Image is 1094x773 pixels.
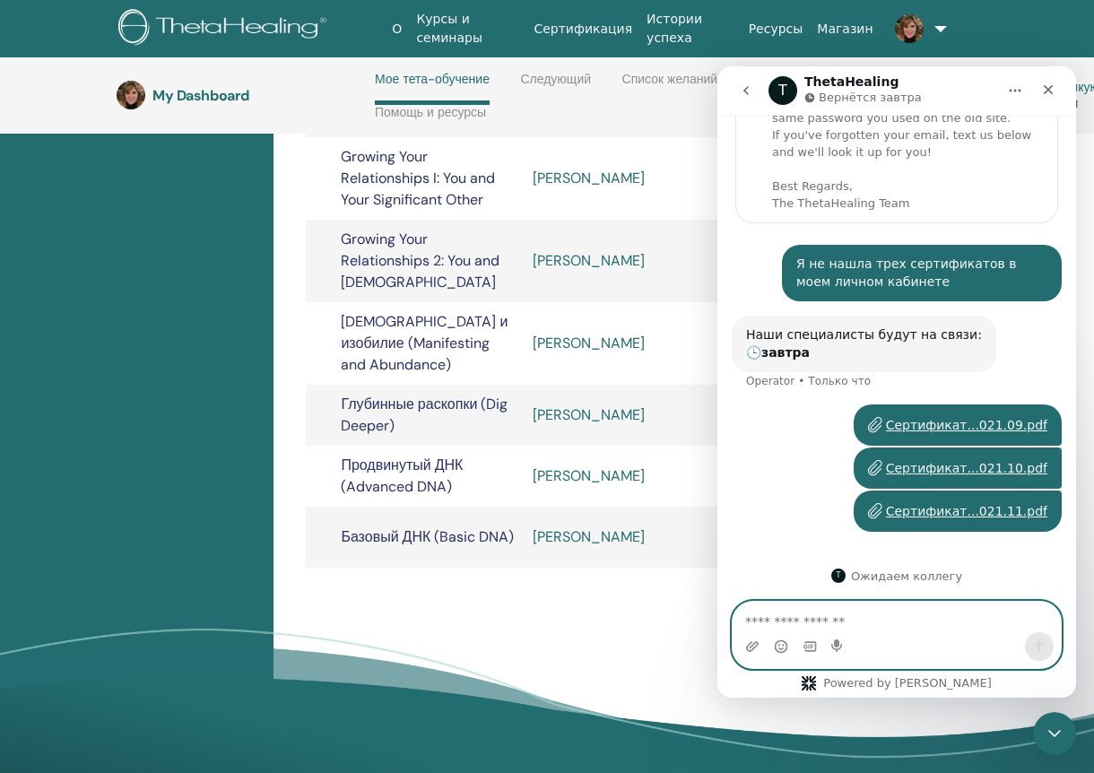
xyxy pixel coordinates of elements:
[1033,712,1076,755] iframe: Intercom live chat
[14,249,344,338] div: Operator говорит…
[56,573,71,587] button: Средство выбора эмодзи
[136,338,344,379] div: Сертификат...021.09.pdf
[151,392,330,412] a: Сертификат...021.10.pdf
[895,14,924,43] img: default.jpg
[622,72,718,100] a: Список желаний
[717,66,1076,698] iframe: Intercom live chat
[114,502,128,517] div: Profile image for ThetaHealing
[385,13,409,46] a: О
[117,81,145,109] img: default.jpg
[375,72,490,105] a: Мое тета-обучение
[14,381,344,424] div: Nadezhda говорит…
[29,260,265,295] div: Наши специалисты будут на связи: 🕒
[715,220,840,302] td: Февраль/06, 2022
[15,535,343,566] textarea: Ваше сообщение...
[44,279,92,293] b: завтра
[18,502,341,517] div: Ожидаем коллегу
[169,350,330,369] div: Сертификат...021.09.pdf
[14,249,279,306] div: Наши специалисты будут на связи:🕒завтраOperator • Только что
[715,385,840,446] td: Декабрь/07, 2019
[169,436,330,455] div: Сертификат...021.11.pdf
[341,312,508,374] span: [DEMOGRAPHIC_DATA] и изобилие (Manifesting and Abundance)
[533,466,645,485] a: [PERSON_NAME]
[14,178,344,249] div: Nadezhda говорит…
[29,309,153,320] div: Operator • Только что
[341,527,514,546] span: Базовый ДНК (Basic DNA)
[79,189,330,224] div: Я не нашла трех сертификатов в моем личном кабинете
[526,13,639,46] a: Сертификация
[85,573,100,587] button: Средство выбора GIF-файла
[28,573,42,587] button: Добавить вложение
[114,573,128,587] button: Start recording
[715,446,840,507] td: Декабрь/07, 2019
[341,230,499,291] span: Growing Your Relationships 2: You and [DEMOGRAPHIC_DATA]
[341,395,508,435] span: Глубинные раскопки (Dig Deeper)
[14,424,344,487] div: user говорит…
[742,13,811,46] a: Ресурсы
[639,3,742,55] a: Истории успеха
[169,393,330,412] div: Сертификат...021.10.pdf
[65,178,344,235] div: Я не нашла трех сертификатов в моем личном кабинете
[341,147,495,209] span: Growing Your Relationships I: You and Your Significant Other
[533,405,645,424] a: [PERSON_NAME]
[810,13,880,46] a: Магазин
[118,9,333,49] img: logo.png
[520,72,591,100] a: Следующий
[308,566,336,595] button: Отправить сообщение…
[151,349,330,369] a: Сертификат...021.09.pdf
[533,251,645,270] a: [PERSON_NAME]
[533,169,645,187] a: [PERSON_NAME]
[136,381,344,422] div: Сертификат...021.10.pdf
[14,338,344,381] div: Nadezhda говорит…
[341,456,463,496] span: Продвинутый ДНК (Advanced DNA)
[375,105,486,134] a: Помощь и ресурсы
[715,137,840,220] td: Апрель/10, 2022
[409,3,526,55] a: Курсы и семинары
[533,527,645,546] a: [PERSON_NAME]
[715,507,840,568] td: Декабрь/04, 2019
[715,302,840,385] td: Январь/30, 2022
[136,424,344,465] div: Сертификат...021.11.pdf
[152,87,332,104] h3: My Dashboard
[533,334,645,352] a: [PERSON_NAME]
